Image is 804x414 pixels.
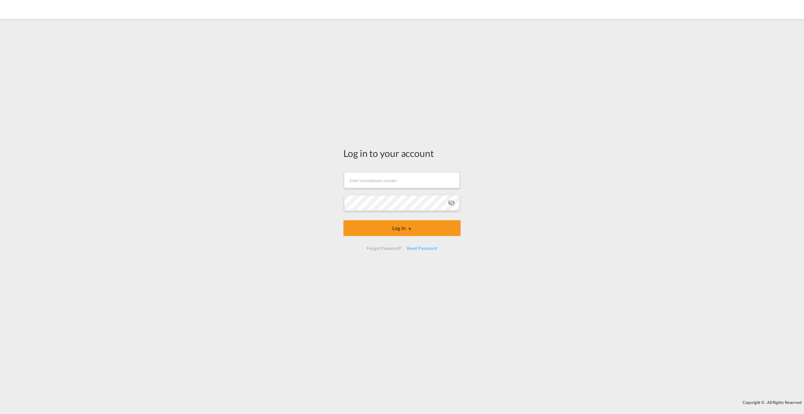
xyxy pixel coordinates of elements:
[448,199,455,207] md-icon: icon-eye-off
[364,243,404,254] div: Forgot Password?
[343,220,461,236] button: LOGIN
[404,243,440,254] div: Reset Password
[344,172,460,188] input: Enter email/phone number
[343,147,461,160] div: Log in to your account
